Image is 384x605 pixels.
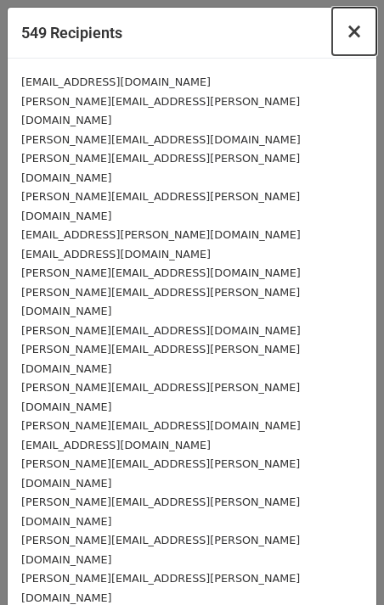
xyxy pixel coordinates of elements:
small: [PERSON_NAME][EMAIL_ADDRESS][PERSON_NAME][DOMAIN_NAME] [21,572,300,604]
small: [EMAIL_ADDRESS][DOMAIN_NAME] [21,248,211,260]
small: [PERSON_NAME][EMAIL_ADDRESS][PERSON_NAME][DOMAIN_NAME] [21,95,300,127]
small: [PERSON_NAME][EMAIL_ADDRESS][PERSON_NAME][DOMAIN_NAME] [21,534,300,566]
iframe: Chat Widget [299,524,384,605]
small: [PERSON_NAME][EMAIL_ADDRESS][PERSON_NAME][DOMAIN_NAME] [21,381,300,413]
small: [PERSON_NAME][EMAIL_ADDRESS][DOMAIN_NAME] [21,419,301,432]
span: × [346,20,363,43]
small: [PERSON_NAME][EMAIL_ADDRESS][PERSON_NAME][DOMAIN_NAME] [21,286,300,318]
small: [PERSON_NAME][EMAIL_ADDRESS][PERSON_NAME][DOMAIN_NAME] [21,343,300,375]
small: [PERSON_NAME][EMAIL_ADDRESS][PERSON_NAME][DOMAIN_NAME] [21,496,300,528]
h5: 549 Recipients [21,21,122,44]
small: [EMAIL_ADDRESS][DOMAIN_NAME] [21,439,211,451]
small: [PERSON_NAME][EMAIL_ADDRESS][PERSON_NAME][DOMAIN_NAME] [21,152,300,184]
small: [PERSON_NAME][EMAIL_ADDRESS][DOMAIN_NAME] [21,133,301,146]
button: Close [332,8,376,55]
small: [PERSON_NAME][EMAIL_ADDRESS][PERSON_NAME][DOMAIN_NAME] [21,457,300,490]
small: [PERSON_NAME][EMAIL_ADDRESS][PERSON_NAME][DOMAIN_NAME] [21,190,300,222]
small: [EMAIL_ADDRESS][PERSON_NAME][DOMAIN_NAME] [21,228,301,241]
small: [EMAIL_ADDRESS][DOMAIN_NAME] [21,76,211,88]
small: [PERSON_NAME][EMAIL_ADDRESS][DOMAIN_NAME] [21,266,301,279]
small: [PERSON_NAME][EMAIL_ADDRESS][DOMAIN_NAME] [21,324,301,337]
